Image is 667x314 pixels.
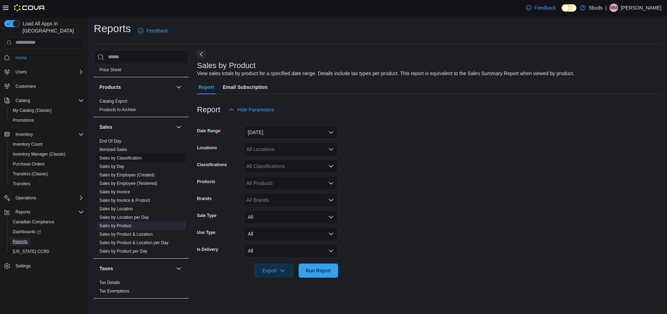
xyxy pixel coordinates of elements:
button: Operations [1,193,87,203]
span: Operations [16,195,36,201]
span: Inventory Manager (Classic) [13,151,66,157]
h3: Products [99,84,121,91]
a: Sales by Invoice & Product [99,198,150,203]
span: Sales by Product per Day [99,248,147,254]
button: Inventory [1,129,87,139]
label: Classifications [197,162,227,168]
button: Inventory Manager (Classic) [7,149,87,159]
span: Promotions [10,116,84,125]
button: Taxes [99,265,173,272]
span: My Catalog (Classic) [13,108,52,113]
span: My Catalog (Classic) [10,106,84,115]
button: Reports [13,208,33,216]
a: Inventory Manager (Classic) [10,150,68,158]
a: Dashboards [7,227,87,237]
span: Report [198,80,214,94]
span: Catalog Export [99,98,127,104]
a: Reports [10,237,30,246]
button: Open list of options [328,146,334,152]
h1: Reports [94,22,131,36]
a: Inventory Count [10,140,45,149]
a: Tax Details [99,280,120,285]
span: Users [16,69,26,75]
button: Open list of options [328,163,334,169]
img: Cova [14,4,45,11]
span: Inventory [13,130,84,139]
h3: Sales [99,123,112,131]
button: Transfers [7,179,87,189]
span: Purchase Orders [10,160,84,168]
span: Tax Exemptions [99,288,129,294]
button: Purchase Orders [7,159,87,169]
label: Products [197,179,215,185]
input: Dark Mode [562,4,576,12]
span: End Of Day [99,138,121,144]
a: Sales by Employee (Tendered) [99,181,157,186]
a: Products to Archive [99,107,136,112]
label: Date Range [197,128,222,134]
span: Feedback [146,27,168,34]
h3: Taxes [99,265,113,272]
span: Inventory [16,132,33,137]
span: Export [258,264,289,278]
div: Sales [94,137,189,258]
a: Tax Exemptions [99,289,129,294]
span: Dashboards [13,229,41,235]
a: Sales by Product [99,223,131,228]
span: MM [610,4,617,12]
h3: Report [197,105,220,114]
span: Hide Parameters [237,106,274,113]
a: Sales by Product & Location per Day [99,240,169,245]
span: Home [13,53,84,62]
span: Sales by Invoice [99,189,130,195]
a: Transfers (Classic) [10,170,51,178]
button: Products [175,83,183,91]
span: Customers [16,84,36,89]
span: [US_STATE] CCRS [13,249,49,254]
a: Feedback [135,24,171,38]
span: Sales by Location per Day [99,215,149,220]
div: Taxes [94,278,189,298]
button: Catalog [1,96,87,105]
button: Users [1,67,87,77]
a: Sales by Invoice [99,189,130,194]
button: Export [254,264,294,278]
a: Sales by Day [99,164,124,169]
p: 5buds [589,4,602,12]
a: Feedback [523,1,559,15]
span: Dashboards [10,228,84,236]
div: Micheal McGill [610,4,618,12]
span: Inventory Manager (Classic) [10,150,84,158]
button: Sales [99,123,173,131]
span: Transfers (Classic) [13,171,48,177]
button: Customers [1,81,87,91]
button: Canadian Compliance [7,217,87,227]
span: Run Report [306,267,331,274]
span: Inventory Count [13,141,43,147]
button: Products [99,84,173,91]
button: Next [197,50,206,59]
span: Reports [13,239,27,244]
a: Sales by Location per Day [99,215,149,220]
label: Use Type [197,230,215,235]
button: Reports [7,237,87,247]
button: Taxes [175,264,183,273]
button: Home [1,53,87,63]
span: Transfers [10,180,84,188]
button: Operations [13,194,39,202]
a: Sales by Classification [99,156,142,161]
span: Feedback [534,4,556,11]
span: Users [13,68,84,76]
span: Reports [13,208,84,216]
button: Settings [1,261,87,271]
span: Transfers [13,181,30,187]
button: Hide Parameters [226,103,277,117]
p: | [605,4,607,12]
button: Run Report [299,264,338,278]
button: Reports [1,207,87,217]
span: Sales by Product & Location [99,231,153,237]
button: Users [13,68,29,76]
